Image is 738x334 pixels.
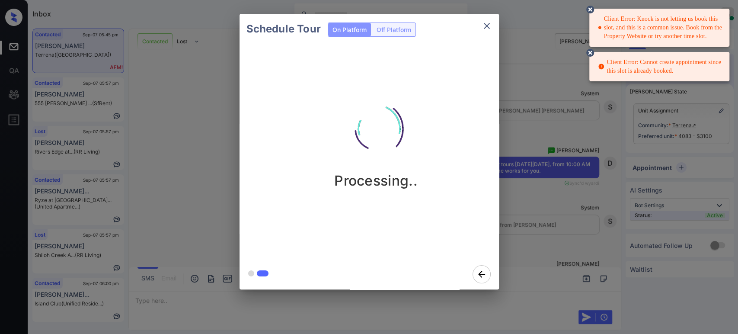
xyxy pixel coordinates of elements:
[240,14,328,44] h2: Schedule Tour
[333,86,419,172] img: loading.aa47eedddbc51aad1905.gif
[478,17,495,35] button: close
[598,11,722,44] div: Client Error: Knock is not letting us book this slot, and this is a common issue. Book from the P...
[598,55,722,79] div: Client Error: Cannot create appointment since this slot is already booked.
[334,172,418,189] p: Processing..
